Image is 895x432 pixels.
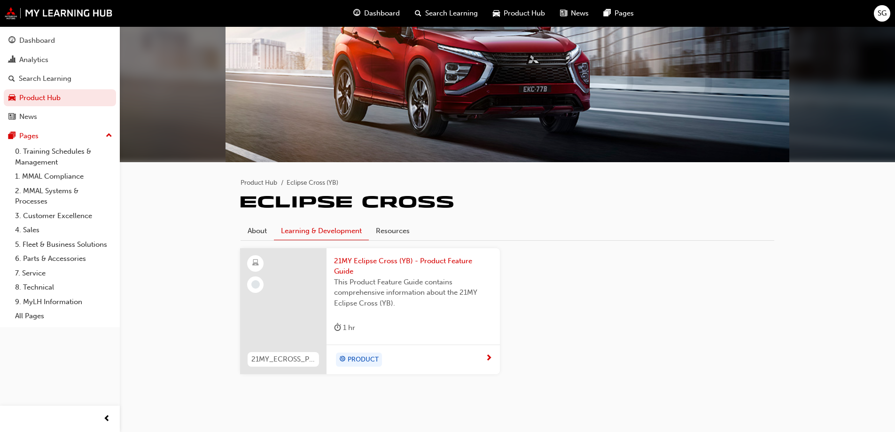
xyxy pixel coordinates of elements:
a: Product Hub [241,179,277,187]
span: news-icon [560,8,567,19]
a: 4. Sales [11,223,116,237]
a: 7. Service [11,266,116,281]
a: 6. Parts & Accessories [11,251,116,266]
span: News [571,8,589,19]
a: 8. Technical [11,280,116,295]
a: All Pages [11,309,116,323]
div: Dashboard [19,35,55,46]
a: 0. Training Schedules & Management [11,144,116,169]
a: 9. MyLH Information [11,295,116,309]
a: pages-iconPages [596,4,641,23]
a: 5. Fleet & Business Solutions [11,237,116,252]
img: eclipse-cross-yb.png [241,196,453,208]
span: prev-icon [103,413,110,425]
span: Search Learning [425,8,478,19]
span: duration-icon [334,322,341,334]
span: chart-icon [8,56,16,64]
a: car-iconProduct Hub [485,4,553,23]
span: learningResourceType_ELEARNING-icon [252,257,259,269]
a: Dashboard [4,32,116,49]
div: News [19,111,37,122]
span: SG [878,8,887,19]
a: Resources [369,222,417,240]
button: DashboardAnalyticsSearch LearningProduct HubNews [4,30,116,127]
span: This Product Feature Guide contains comprehensive information about the 21MY Eclipse Cross (YB). [334,277,492,309]
span: car-icon [493,8,500,19]
div: Pages [19,131,39,141]
button: Pages [4,127,116,145]
span: search-icon [8,75,15,83]
div: Search Learning [19,73,71,84]
span: 21MY Eclipse Cross (YB) - Product Feature Guide [334,256,492,277]
span: learningRecordVerb_NONE-icon [251,280,260,289]
a: About [241,222,274,240]
a: news-iconNews [553,4,596,23]
span: pages-icon [8,132,16,141]
button: SG [874,5,890,22]
span: guage-icon [353,8,360,19]
a: search-iconSearch Learning [407,4,485,23]
span: search-icon [415,8,421,19]
div: 1 hr [334,322,355,334]
span: pages-icon [604,8,611,19]
a: 2. MMAL Systems & Processes [11,184,116,209]
span: Pages [615,8,634,19]
div: Analytics [19,55,48,65]
a: guage-iconDashboard [346,4,407,23]
img: mmal [5,7,113,19]
span: target-icon [339,353,346,366]
span: guage-icon [8,37,16,45]
span: news-icon [8,113,16,121]
a: News [4,108,116,126]
a: Learning & Development [274,222,369,240]
span: 21MY_ECROSS_PFG [251,354,315,365]
span: car-icon [8,94,16,102]
span: Dashboard [364,8,400,19]
a: 21MY_ECROSS_PFG21MY Eclipse Cross (YB) - Product Feature GuideThis Product Feature Guide contains... [240,248,500,374]
a: 3. Customer Excellence [11,209,116,223]
li: Eclipse Cross (YB) [287,178,338,189]
a: Search Learning [4,70,116,87]
span: up-icon [106,130,112,142]
a: Analytics [4,51,116,69]
span: next-icon [485,354,492,363]
span: Product Hub [504,8,545,19]
span: PRODUCT [348,354,379,365]
a: Product Hub [4,89,116,107]
a: 1. MMAL Compliance [11,169,116,184]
